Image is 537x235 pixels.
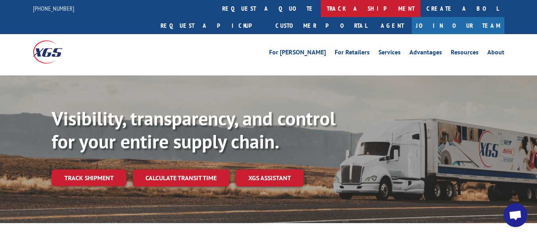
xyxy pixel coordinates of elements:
[269,17,373,34] a: Customer Portal
[52,170,126,186] a: Track shipment
[378,49,401,58] a: Services
[487,49,504,58] a: About
[155,17,269,34] a: Request a pickup
[373,17,412,34] a: Agent
[409,49,442,58] a: Advantages
[52,106,335,154] b: Visibility, transparency, and control for your entire supply chain.
[33,4,74,12] a: [PHONE_NUMBER]
[451,49,479,58] a: Resources
[412,17,504,34] a: Join Our Team
[236,170,304,187] a: XGS ASSISTANT
[504,203,527,227] div: Open chat
[269,49,326,58] a: For [PERSON_NAME]
[133,170,229,187] a: Calculate transit time
[335,49,370,58] a: For Retailers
